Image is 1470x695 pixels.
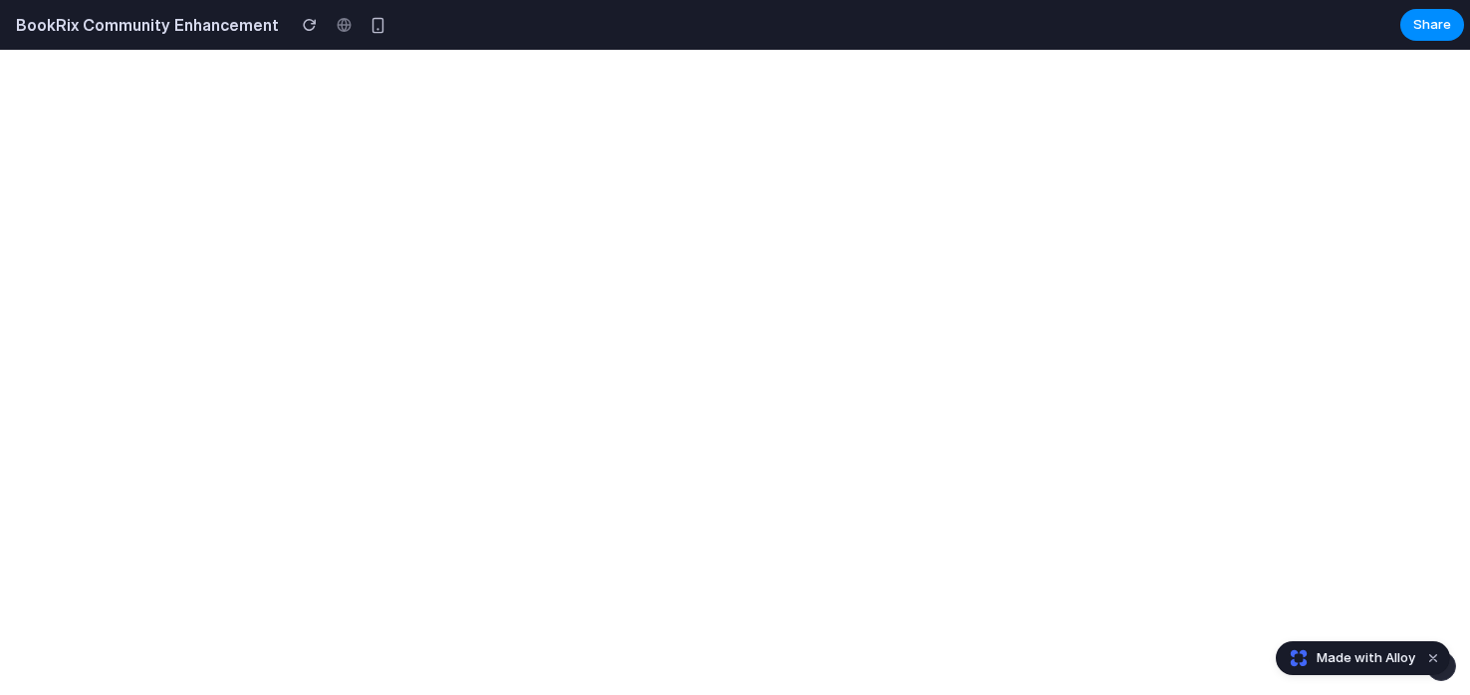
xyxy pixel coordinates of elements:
[1400,9,1464,41] button: Share
[8,13,279,37] h2: BookRix Community Enhancement
[1317,648,1415,668] span: Made with Alloy
[1421,646,1445,670] button: Dismiss watermark
[1413,15,1451,35] span: Share
[1277,648,1417,668] a: Made with Alloy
